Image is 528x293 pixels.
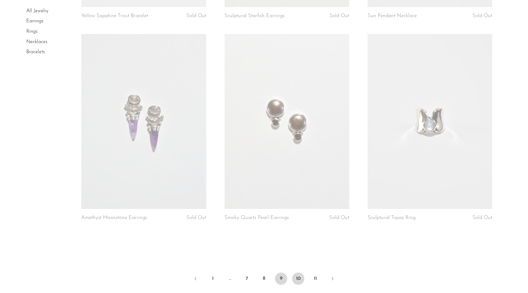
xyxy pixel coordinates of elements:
span: 9 [275,273,287,285]
span: Sold Out [329,215,349,220]
span: … [224,273,236,285]
a: Smoky Quartz Pearl Earrings [225,215,289,221]
a: 1 [207,273,219,285]
a: 10 [292,273,304,285]
a: Necklaces [26,39,47,44]
a: Sculptural Topaz Ring [368,215,416,221]
span: Sold Out [186,215,206,220]
a: Sculptural Starfish Earrings [225,13,284,19]
a: All Jewelry [26,9,48,13]
a: Bracelets [26,50,45,54]
a: Yellow Sapphire Trout Bracelet [81,13,148,19]
a: Earrings [26,19,43,24]
a: 8 [258,273,270,285]
span: Sold Out [329,13,349,18]
a: 7 [241,273,253,285]
span: Sold Out [186,13,206,18]
a: 11 [309,273,321,285]
a: Sun Pendant Necklace [368,13,417,19]
a: Rings [26,29,38,34]
a: Next [326,273,339,286]
span: Sold Out [472,13,492,18]
a: Amethyst Moonstone Earrings [81,215,147,221]
a: Previous [189,273,202,286]
span: Sold Out [472,215,492,220]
